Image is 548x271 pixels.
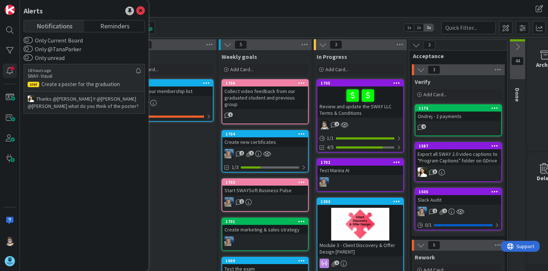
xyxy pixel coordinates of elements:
[222,131,308,147] div: 1704Create new certificates
[28,82,39,87] div: 1707
[5,5,15,15] img: Visit kanbanzone.com
[222,86,308,109] div: Collect video feedback from our graduated student and previous group
[413,52,498,60] span: Acceptance
[126,79,214,122] a: 1684Clean up our membership listTP0/1
[224,149,234,158] img: MA
[327,143,334,151] span: 4/5
[419,106,501,111] div: 1176
[127,80,213,96] div: 1684Clean up our membership list
[415,149,501,165] div: Export all SWAY 2.0 video captions to "Program Captions" folder on GDrive
[415,142,502,182] a: 1587Export all SWAY 2.0 video captions to "Program Captions" folder on GDriveAK
[317,120,403,129] div: TP
[5,256,15,266] img: avatar
[28,96,34,102] img: AK
[317,177,403,187] div: MA
[415,207,501,216] div: MA
[222,218,308,234] div: 1701Create marketing & sales strategy
[249,151,254,155] span: 1
[441,21,496,34] input: Quick Filter...
[415,78,430,85] span: Verify
[222,137,308,147] div: Create new certificates
[511,57,524,65] span: 44
[235,40,247,49] span: 5
[428,65,440,74] span: 3
[226,132,308,137] div: 1704
[222,178,309,212] a: 1703Start SWAYSoft Business PulseMA
[28,95,141,110] p: Thanks ﻿@[PERSON_NAME]﻿ !! ﻿@[PERSON_NAME]﻿ ﻿@[PERSON_NAME]﻿ what do you think of the poster?
[127,112,213,121] div: 0/1
[428,241,440,250] span: 0
[317,79,404,153] a: 1705Review and update the SWAY LLC Terms & ConditionsTP1/14/5
[433,209,437,213] span: 2
[317,159,403,175] div: 1702Test Marina AI
[24,64,145,114] a: 18 hours agoSWAY- Visual1707Create a poster for the graduationAKThanks @[PERSON_NAME] !! @[PERSON...
[418,167,427,177] img: AK
[222,131,308,137] div: 1704
[415,104,502,136] a: 1176Ondrej - 2 payments
[222,218,308,225] div: 1701
[334,260,339,265] span: 1
[24,5,43,16] div: Alerts
[320,120,329,129] img: TP
[317,80,403,118] div: 1705Review and update the SWAY LLC Terms & Conditions
[24,37,33,44] button: Only Current Board
[317,240,403,256] div: Module 3 - Client Discovery & Offer Design [PARENT]
[327,134,334,142] span: 1 / 1
[222,130,309,173] a: 1704Create new certificatesMA1/3
[222,225,308,234] div: Create marketing & sales strategy
[415,195,501,205] div: Slack Audit
[317,166,403,175] div: Test Marina AI
[317,198,403,205] div: 1303
[317,53,347,60] span: In Progress
[222,149,308,158] div: MA
[415,143,501,149] div: 1587
[424,24,434,31] span: 3x
[222,186,308,195] div: Start SWAYSoft Business Pulse
[317,198,403,256] div: 1303Module 3 - Client Discovery & Offer Design [PARENT]
[320,177,329,187] img: MA
[415,221,501,230] div: 0/1
[321,199,403,204] div: 1303
[37,20,73,31] span: Notifications
[222,197,308,207] div: MA
[222,53,257,60] span: Weekly goals
[24,53,65,62] label: Only unread
[222,80,308,86] div: 1706
[415,167,501,177] div: AK
[226,81,308,86] div: 1706
[418,207,427,216] img: MA
[127,86,213,96] div: Clean up our membership list
[442,209,447,213] span: 2
[226,258,308,263] div: 1699
[130,81,213,86] div: 1684
[317,80,403,86] div: 1705
[222,179,308,195] div: 1703Start SWAYSoft Business Pulse
[423,41,435,49] span: 3
[24,36,83,45] label: Only Current Board
[415,105,501,121] div: 1176Ondrej - 2 payments
[28,73,136,80] p: SWAY- Visual
[414,24,424,31] span: 2x
[321,160,403,165] div: 1702
[100,20,130,31] span: Reminders
[334,122,339,126] span: 2
[425,221,432,229] span: 0 / 1
[415,189,501,205] div: 1505Slack Audit
[415,189,501,195] div: 1505
[239,199,244,204] span: 1
[317,159,403,166] div: 1702
[222,79,309,124] a: 1706Collect video feedback from our graduated student and previous group
[226,219,308,224] div: 1701
[222,179,308,186] div: 1703
[28,68,136,73] p: 18 hours ago
[15,1,33,10] span: Support
[5,236,15,246] img: TP
[514,88,521,102] span: Done
[222,236,308,246] div: MA
[224,197,234,207] img: MA
[423,91,447,98] span: Add Card...
[230,66,253,73] span: Add Card...
[239,151,244,155] span: 2
[421,124,426,129] span: 4
[415,254,435,261] span: Rework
